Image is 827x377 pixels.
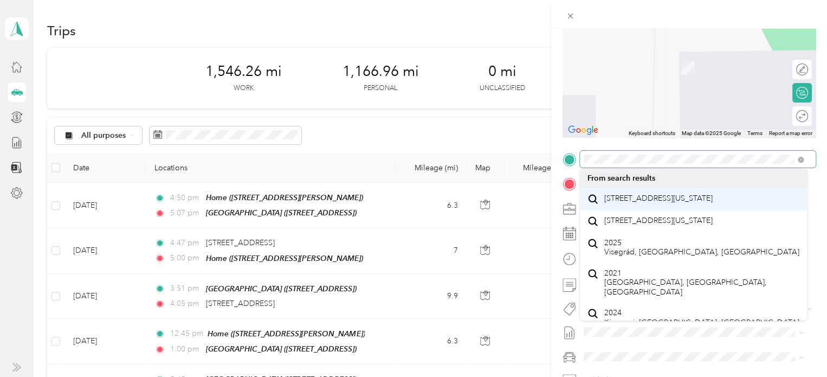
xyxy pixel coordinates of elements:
[629,130,675,137] button: Keyboard shortcuts
[587,174,655,183] span: From search results
[604,269,800,297] span: 2021 [GEOGRAPHIC_DATA], [GEOGRAPHIC_DATA], [GEOGRAPHIC_DATA]
[766,316,827,377] iframe: Everlance-gr Chat Button Frame
[565,123,601,137] img: Google
[604,308,799,327] span: 2024 Kisoroszi, [GEOGRAPHIC_DATA], [GEOGRAPHIC_DATA]
[604,194,713,203] span: [STREET_ADDRESS][US_STATE]
[682,130,741,136] span: Map data ©2025 Google
[604,238,799,257] span: 2025 Visegrád, [GEOGRAPHIC_DATA], [GEOGRAPHIC_DATA]
[747,130,763,136] a: Terms (opens in new tab)
[604,216,713,226] span: [STREET_ADDRESS][US_STATE]
[769,130,812,136] a: Report a map error
[565,123,601,137] a: Open this area in Google Maps (opens a new window)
